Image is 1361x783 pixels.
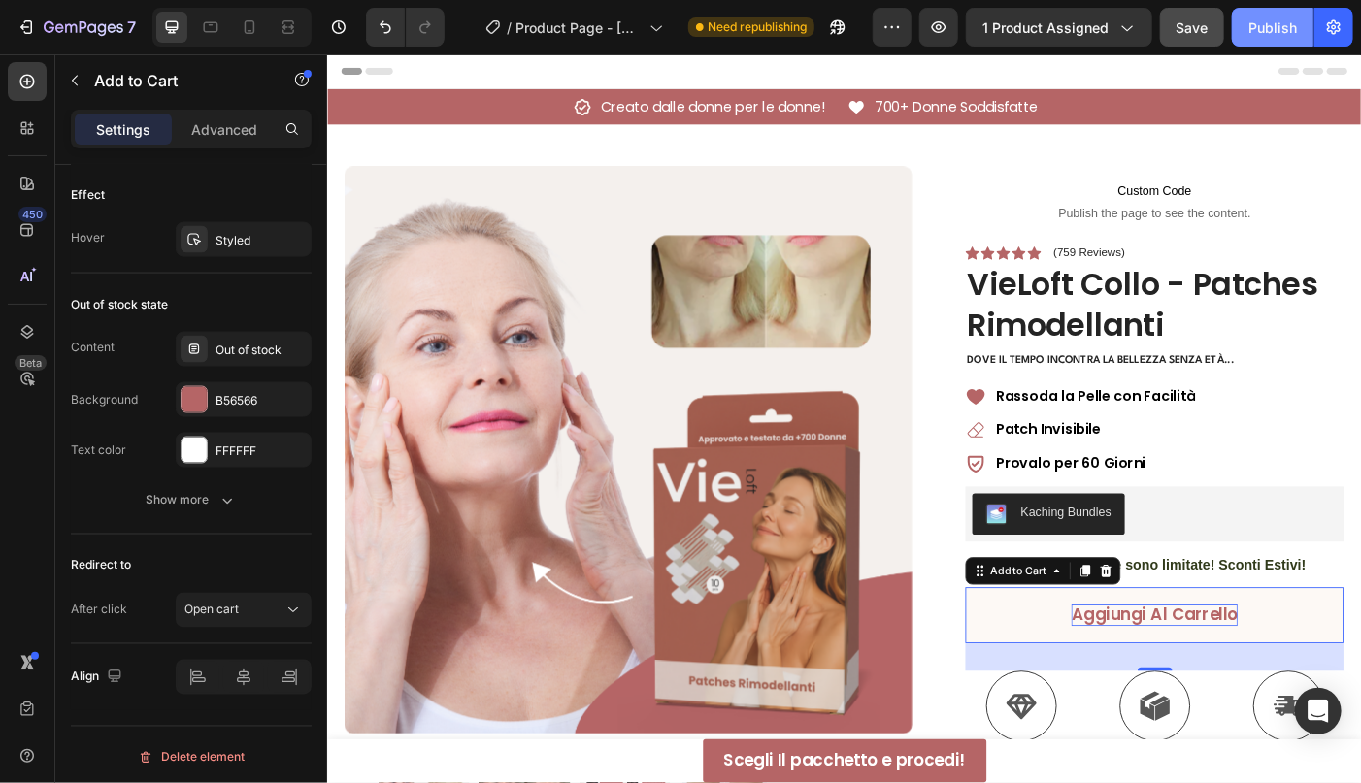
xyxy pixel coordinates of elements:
[753,449,979,473] p: Provalo per 60 Giorni
[216,442,307,460] div: FFFFFF
[719,601,1145,664] button: Aggiungi al Carrello
[8,8,145,47] button: 7
[982,17,1109,38] span: 1 product assigned
[191,119,257,140] p: Advanced
[507,17,512,38] span: /
[71,557,131,574] div: Redirect to
[818,215,899,231] p: (759 Reviews)
[781,506,883,527] div: Kaching Bundles
[966,8,1152,47] button: 1 product assigned
[176,593,312,628] button: Open cart
[721,337,1144,353] p: Dove il tempo incontra la bellezza senza età...
[216,342,307,359] div: Out of stock
[839,620,1026,644] p: Aggiungi al Carrello
[71,296,168,313] div: Out of stock state
[71,602,127,619] div: After click
[94,69,259,92] p: Add to Cart
[515,17,642,38] span: Product Page - [DATE] 10:44:08
[71,339,115,356] div: Content
[708,18,807,36] span: Need republishing
[71,742,312,773] button: Delete element
[184,603,239,617] span: Open cart
[753,411,979,435] p: Patch Invisibile
[1177,19,1209,36] span: Save
[1160,8,1224,47] button: Save
[744,573,814,591] div: Add to Cart
[790,567,1104,587] p: Queste offerte sono limitate! Sconti Estivi!
[71,483,312,518] button: Show more
[127,16,136,39] p: 7
[1232,8,1313,47] button: Publish
[216,232,307,249] div: Styled
[839,620,1026,644] div: Rich Text Editor. Editing area: main
[18,207,47,222] div: 450
[71,391,138,408] div: Background
[719,169,1145,188] span: Publish the page to see the content.
[366,8,445,47] div: Undo/Redo
[216,392,307,409] div: B56566
[71,186,105,204] div: Effect
[138,746,245,769] div: Delete element
[719,142,1145,165] span: Custom Code
[753,374,979,397] p: Rassoda la Pelle con Facilità
[327,54,1361,783] iframe: Design area
[743,506,766,530] img: KachingBundles.png
[147,491,237,510] div: Show more
[1295,688,1342,734] div: Open Intercom Messenger
[96,119,150,140] p: Settings
[1248,17,1297,38] div: Publish
[71,441,126,459] div: Text color
[719,236,1145,331] h1: VieLoft Collo - Patches Rimodellanti
[71,229,105,246] div: Hover
[71,665,126,691] div: Align
[15,355,47,371] div: Beta
[727,495,899,541] button: Kaching Bundles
